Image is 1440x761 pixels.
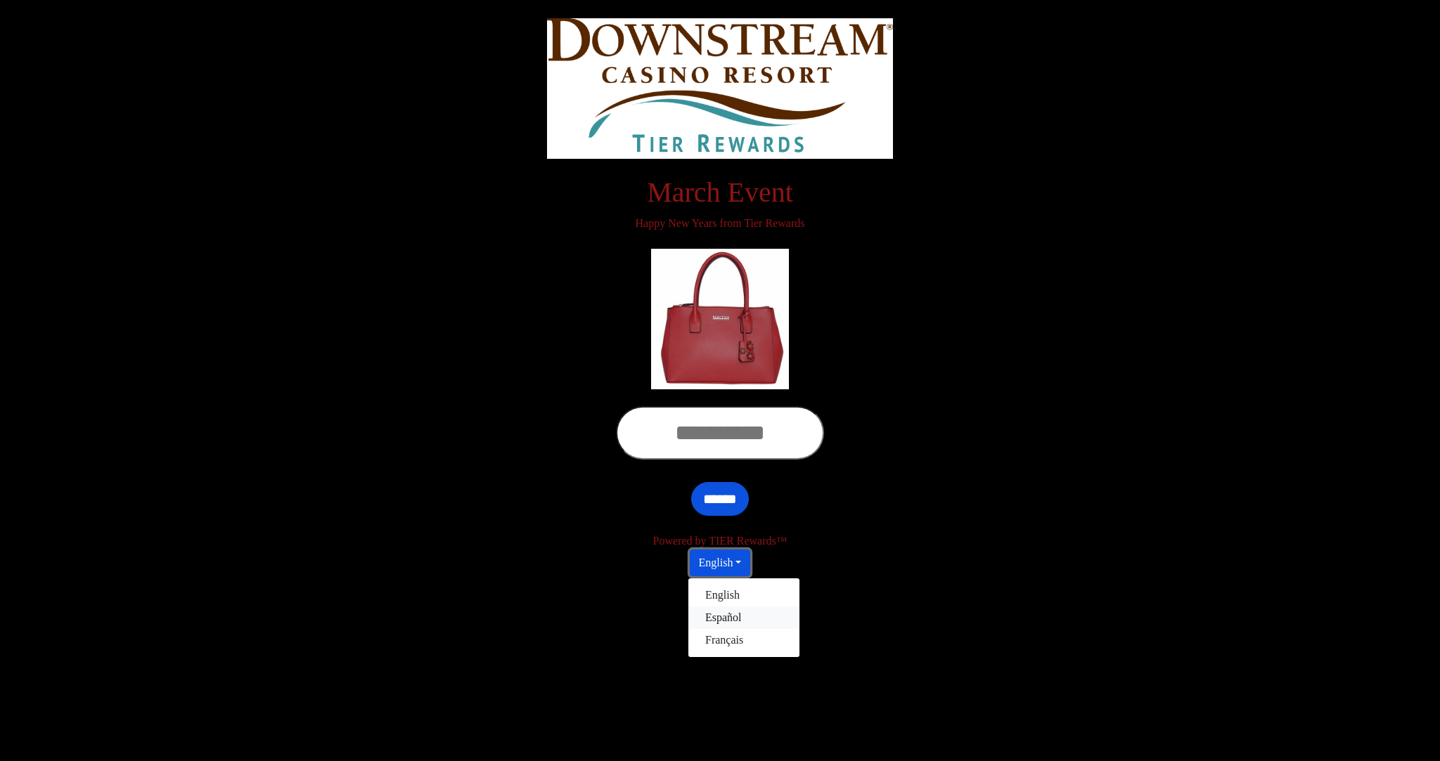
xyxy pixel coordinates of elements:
[547,18,892,159] img: Logo
[688,629,799,651] a: Français
[330,176,1110,209] h1: March Event
[688,584,799,606] a: English
[688,606,799,629] a: Español
[651,249,789,389] img: Center Image
[653,535,787,547] span: Powered by TIER Rewards™
[330,215,1110,232] p: Happy New Years from Tier Rewards
[690,549,751,576] button: English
